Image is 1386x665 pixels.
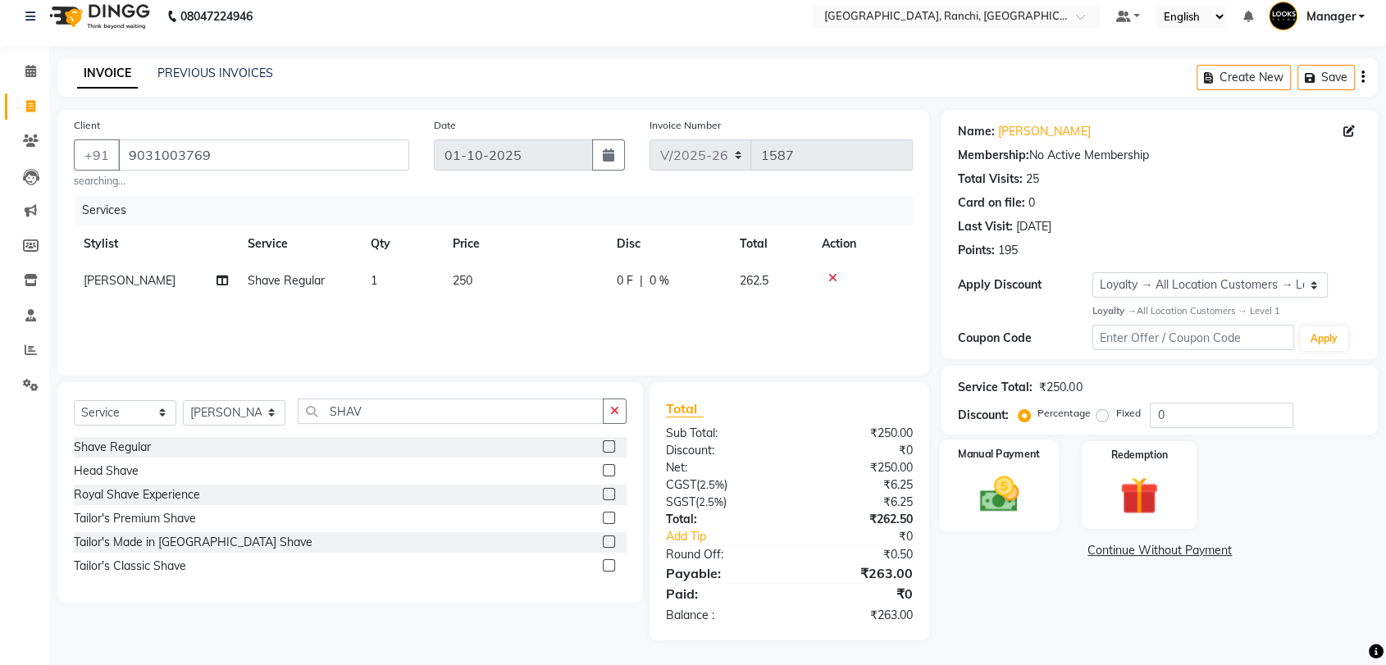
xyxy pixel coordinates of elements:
[1092,325,1294,350] input: Enter Offer / Coupon Code
[958,379,1033,396] div: Service Total:
[666,477,696,492] span: CGST
[74,534,312,551] div: Tailor's Made in [GEOGRAPHIC_DATA] Shave
[812,528,925,545] div: ₹0
[654,442,790,459] div: Discount:
[790,584,926,604] div: ₹0
[371,273,377,288] span: 1
[654,459,790,476] div: Net:
[654,563,790,583] div: Payable:
[654,546,790,563] div: Round Off:
[1115,406,1140,421] label: Fixed
[298,399,604,424] input: Search or Scan
[740,273,768,288] span: 262.5
[790,511,926,528] div: ₹262.50
[74,118,100,133] label: Client
[700,478,724,491] span: 2.5%
[998,242,1018,259] div: 195
[790,459,926,476] div: ₹250.00
[1306,8,1355,25] span: Manager
[74,510,196,527] div: Tailor's Premium Shave
[77,59,138,89] a: INVOICE
[790,563,926,583] div: ₹263.00
[654,494,790,511] div: ( )
[74,558,186,575] div: Tailor's Classic Shave
[1297,65,1355,90] button: Save
[958,147,1361,164] div: No Active Membership
[157,66,273,80] a: PREVIOUS INVOICES
[958,123,995,140] div: Name:
[790,476,926,494] div: ₹6.25
[118,139,409,171] input: Search by Name/Mobile/Email/Code
[958,407,1009,424] div: Discount:
[666,494,695,509] span: SGST
[238,225,361,262] th: Service
[74,225,238,262] th: Stylist
[654,476,790,494] div: ( )
[1301,326,1347,351] button: Apply
[1039,379,1082,396] div: ₹250.00
[959,446,1041,462] label: Manual Payment
[607,225,730,262] th: Disc
[248,273,325,288] span: Shave Regular
[1092,304,1361,318] div: All Location Customers → Level 1
[945,542,1375,559] a: Continue Without Payment
[790,546,926,563] div: ₹0.50
[958,330,1092,347] div: Coupon Code
[812,225,913,262] th: Action
[75,195,925,225] div: Services
[74,462,139,480] div: Head Shave
[361,225,443,262] th: Qty
[443,225,607,262] th: Price
[1026,171,1039,188] div: 25
[1037,406,1090,421] label: Percentage
[1016,218,1051,235] div: [DATE]
[998,123,1090,140] a: [PERSON_NAME]
[790,494,926,511] div: ₹6.25
[650,272,669,289] span: 0 %
[654,528,812,545] a: Add Tip
[650,118,721,133] label: Invoice Number
[666,400,704,417] span: Total
[958,171,1023,188] div: Total Visits:
[958,147,1029,164] div: Membership:
[958,242,995,259] div: Points:
[1028,194,1035,212] div: 0
[453,273,472,288] span: 250
[640,272,643,289] span: |
[84,273,176,288] span: [PERSON_NAME]
[1092,305,1136,317] strong: Loyalty →
[790,425,926,442] div: ₹250.00
[730,225,812,262] th: Total
[1197,65,1291,90] button: Create New
[74,439,151,456] div: Shave Regular
[654,584,790,604] div: Paid:
[654,425,790,442] div: Sub Total:
[958,276,1092,294] div: Apply Discount
[654,511,790,528] div: Total:
[617,272,633,289] span: 0 F
[1269,2,1297,30] img: Manager
[958,194,1025,212] div: Card on file:
[74,139,120,171] button: +91
[790,442,926,459] div: ₹0
[1110,448,1167,462] label: Redemption
[699,495,723,508] span: 2.5%
[654,607,790,624] div: Balance :
[434,118,456,133] label: Date
[790,607,926,624] div: ₹263.00
[958,218,1013,235] div: Last Visit:
[74,486,200,503] div: Royal Shave Experience
[74,174,409,189] small: searching...
[1108,472,1169,520] img: _gift.svg
[967,471,1031,517] img: _cash.svg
